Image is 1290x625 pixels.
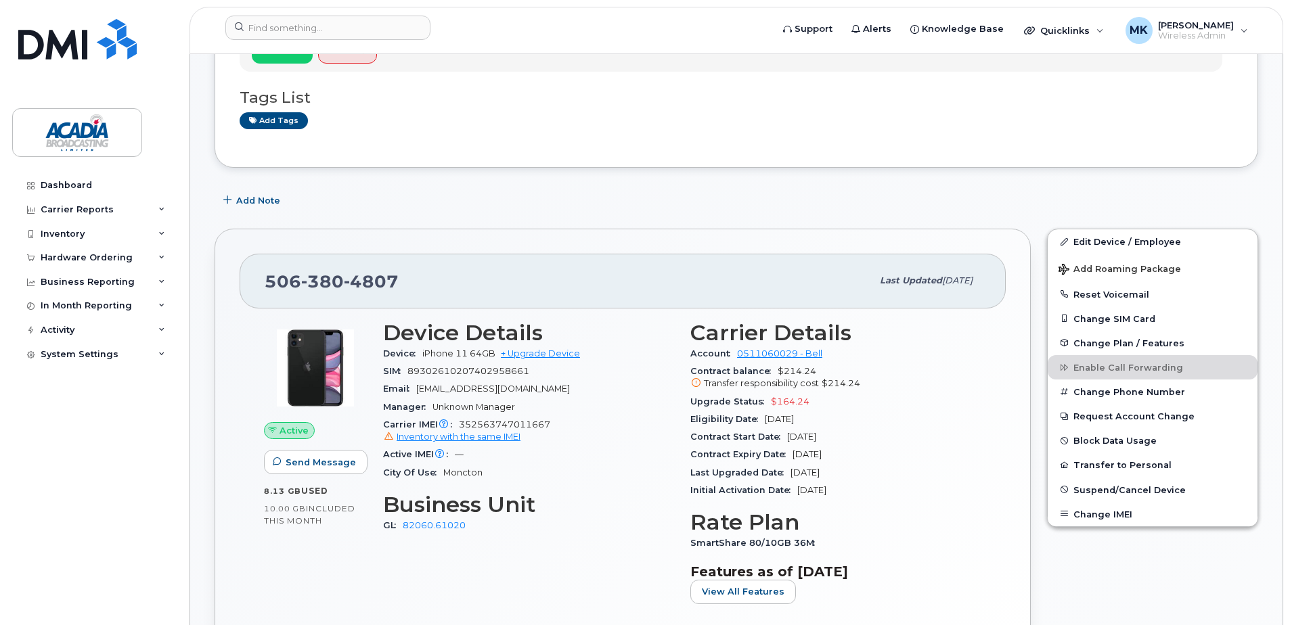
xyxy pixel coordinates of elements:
a: Add tags [240,112,308,129]
span: Manager [383,402,432,412]
span: Email [383,384,416,394]
a: Knowledge Base [901,16,1013,43]
span: Moncton [443,467,483,478]
button: Enable Call Forwarding [1048,355,1258,379]
a: Support [774,16,842,43]
span: City Of Use [383,467,443,478]
span: Contract Expiry Date [690,449,793,459]
span: GL [383,520,403,530]
span: Last Upgraded Date [690,467,791,478]
h3: Device Details [383,321,674,345]
span: Transfer responsibility cost [704,378,819,388]
span: Add Roaming Package [1059,264,1181,277]
button: View All Features [690,580,796,604]
button: Reset Voicemail [1048,282,1258,306]
button: Change SIM Card [1048,306,1258,331]
span: View All Features [702,585,784,598]
span: [EMAIL_ADDRESS][DOMAIN_NAME] [416,384,570,394]
span: Support [795,22,832,36]
span: 89302610207402958661 [407,366,529,376]
span: 10.00 GB [264,504,306,513]
button: Add Roaming Package [1048,254,1258,282]
span: [DATE] [797,485,826,495]
span: SIM [383,366,407,376]
span: Send Message [286,456,356,469]
h3: Rate Plan [690,510,981,534]
span: $214.24 [822,378,860,388]
a: + Upgrade Device [501,348,580,358]
span: Contract Start Date [690,432,787,442]
span: SmartShare 80/10GB 36M [690,538,822,548]
h3: Features as of [DATE] [690,563,981,580]
a: Alerts [842,16,901,43]
span: [DATE] [765,414,794,424]
span: Initial Activation Date [690,485,797,495]
span: Upgrade Status [690,396,771,407]
span: Active [280,424,309,437]
span: [DATE] [793,449,822,459]
a: 0511060029 - Bell [737,348,822,358]
span: 380 [301,271,344,292]
span: Carrier IMEI [383,419,459,430]
span: MK [1130,22,1148,39]
h3: Business Unit [383,492,674,517]
span: Last updated [880,275,942,285]
span: [DATE] [791,467,820,478]
button: Block Data Usage [1048,428,1258,453]
span: Account [690,348,737,358]
div: Quicklinks [1015,17,1113,44]
h3: Carrier Details [690,321,981,345]
button: Change Plan / Features [1048,331,1258,355]
h3: Tags List [240,89,1233,106]
button: Request Account Change [1048,404,1258,428]
span: Wireless Admin [1158,30,1234,41]
span: used [301,486,328,496]
span: [DATE] [787,432,816,442]
a: Edit Device / Employee [1048,229,1258,254]
span: Knowledge Base [922,22,1004,36]
span: [PERSON_NAME] [1158,20,1234,30]
span: Alerts [863,22,891,36]
span: Device [383,348,422,358]
span: 8.13 GB [264,486,301,496]
a: Inventory with the same IMEI [383,432,520,442]
span: $214.24 [690,366,981,390]
span: Add Note [236,194,280,207]
a: 82060.61020 [403,520,466,530]
span: 506 [265,271,399,292]
button: Suspend/Cancel Device [1048,478,1258,502]
input: Find something... [225,16,430,40]
button: Send Message [264,450,368,474]
span: Quicklinks [1040,25,1090,36]
span: [DATE] [942,275,973,285]
span: $164.24 [771,396,809,407]
span: Change Plan / Features [1073,338,1184,348]
img: iPhone_11.jpg [275,327,356,409]
button: Add Note [215,188,292,212]
span: Suspend/Cancel Device [1073,484,1186,494]
button: Change IMEI [1048,502,1258,526]
span: 352563747011667 [383,419,674,444]
span: Unknown Manager [432,402,515,412]
span: Enable Call Forwarding [1073,363,1183,373]
div: Matthew King [1116,17,1258,44]
span: iPhone 11 64GB [422,348,495,358]
span: 4807 [344,271,399,292]
span: included this month [264,503,355,526]
button: Transfer to Personal [1048,453,1258,477]
span: — [455,449,464,459]
span: Eligibility Date [690,414,765,424]
span: Contract balance [690,366,778,376]
span: Active IMEI [383,449,455,459]
span: Inventory with the same IMEI [397,432,520,442]
button: Change Phone Number [1048,379,1258,404]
